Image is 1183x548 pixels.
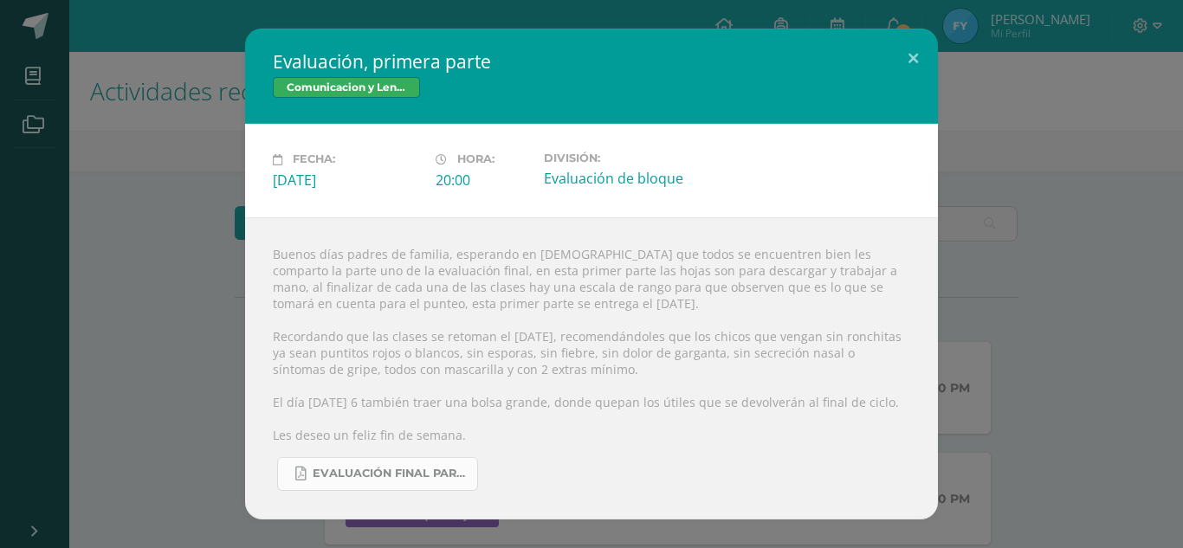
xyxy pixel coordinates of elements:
[273,49,910,74] h2: Evaluación, primera parte
[436,171,530,190] div: 20:00
[544,169,693,188] div: Evaluación de bloque
[293,153,335,166] span: Fecha:
[544,152,693,164] label: División:
[273,77,420,98] span: Comunicacion y Lenguaje
[889,29,938,87] button: Close (Esc)
[273,171,422,190] div: [DATE]
[313,467,469,480] span: Evaluación final parte uno.pdf
[277,457,478,491] a: Evaluación final parte uno.pdf
[457,153,495,166] span: Hora:
[245,217,938,519] div: Buenos días padres de familia, esperando en [DEMOGRAPHIC_DATA] que todos se encuentren bien les c...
